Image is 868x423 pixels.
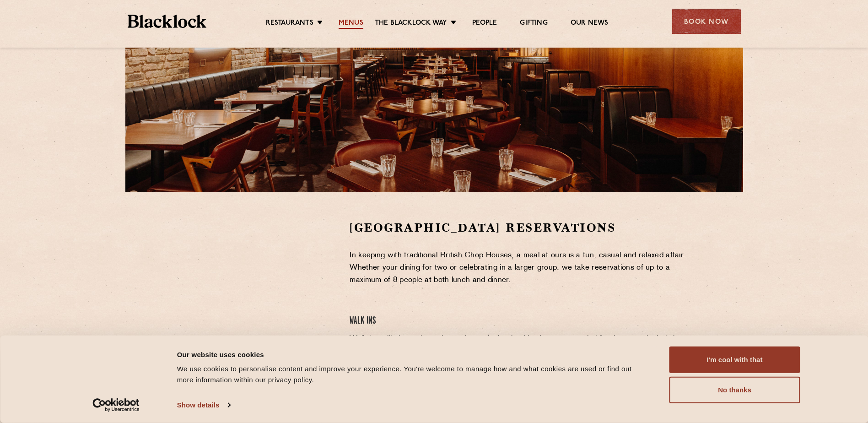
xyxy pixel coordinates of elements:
[177,398,230,412] a: Show details
[177,349,649,360] div: Our website uses cookies
[128,15,207,28] img: BL_Textured_Logo-footer-cropped.svg
[472,19,497,29] a: People
[375,19,447,29] a: The Blacklock Way
[76,398,156,412] a: Usercentrics Cookiebot - opens in a new window
[177,363,649,385] div: We use cookies to personalise content and improve your experience. You're welcome to manage how a...
[672,9,741,34] div: Book Now
[350,315,701,327] h4: Walk Ins
[266,19,313,29] a: Restaurants
[669,377,800,403] button: No thanks
[350,220,701,236] h2: [GEOGRAPHIC_DATA] Reservations
[200,220,303,358] iframe: OpenTable make booking widget
[339,19,363,29] a: Menus
[520,19,547,29] a: Gifting
[350,249,701,287] p: In keeping with traditional British Chop Houses, a meal at ours is a fun, casual and relaxed affa...
[571,19,609,29] a: Our News
[669,347,800,373] button: I'm cool with that
[350,333,701,358] p: Walk-ins will always be welcomed warmly, but booking is recommended for those particularly busy t...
